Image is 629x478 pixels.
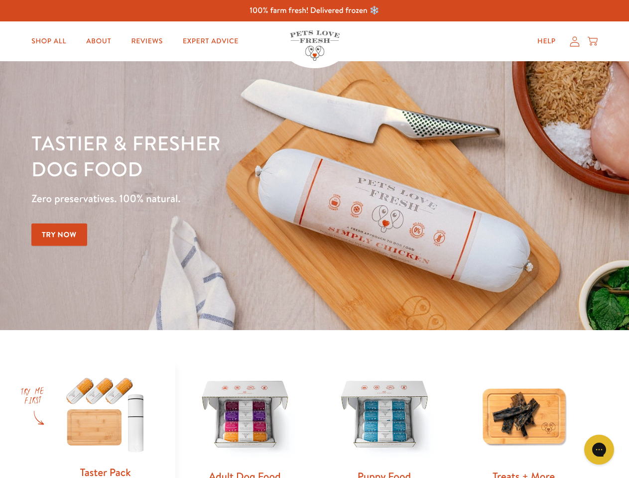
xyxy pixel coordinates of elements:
[31,130,409,182] h1: Tastier & fresher dog food
[31,190,409,208] p: Zero preservatives. 100% natural.
[31,224,87,246] a: Try Now
[579,431,619,468] iframe: Gorgias live chat messenger
[23,31,74,51] a: Shop All
[175,31,247,51] a: Expert Advice
[290,30,340,61] img: Pets Love Fresh
[123,31,170,51] a: Reviews
[78,31,119,51] a: About
[529,31,564,51] a: Help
